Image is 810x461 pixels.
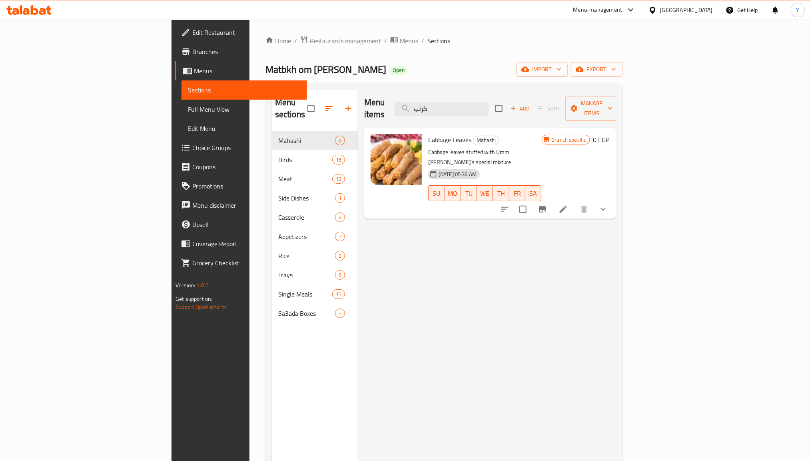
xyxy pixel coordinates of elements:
span: Matbkh om [PERSON_NAME] [265,60,386,78]
li: / [421,36,424,46]
input: search [395,102,489,116]
span: Grocery Checklist [192,258,300,268]
span: Select to update [515,201,531,218]
a: Menus [175,61,307,80]
li: / [384,36,387,46]
a: Choice Groups [175,138,307,157]
span: Version: [176,280,195,291]
button: SU [428,185,445,201]
div: Trays6 [272,265,358,285]
span: Cabbage Leaves [428,134,471,146]
div: Sa3ada Boxes5 [272,304,358,323]
span: Open [389,67,408,74]
div: Rice3 [272,246,358,265]
span: Coverage Report [192,239,300,249]
a: Menus [390,36,418,46]
div: Rice [278,251,335,261]
span: Coupons [192,162,300,172]
span: Branches [192,47,300,56]
div: items [335,232,345,241]
span: TU [464,188,474,199]
span: Menu disclaimer [192,200,300,210]
span: Edit Restaurant [192,28,300,37]
h2: Menu items [364,96,385,120]
div: Open [389,66,408,75]
button: export [571,62,622,77]
div: items [332,289,345,299]
span: Sa3ada Boxes [278,309,335,318]
span: SA [529,188,538,199]
span: Menus [194,66,300,76]
span: SU [432,188,441,199]
span: TH [496,188,506,199]
span: Manage items [572,98,612,118]
span: 6 [335,214,345,221]
div: [GEOGRAPHIC_DATA] [660,6,713,14]
button: sort-choices [495,200,515,219]
button: TH [493,185,509,201]
h6: 0 EGP [593,134,610,145]
a: Coverage Report [175,234,307,253]
button: Add [507,102,533,115]
span: Select section first [533,102,565,115]
button: WE [477,185,493,201]
a: Edit Restaurant [175,23,307,42]
div: items [332,174,345,184]
svg: Show Choices [599,204,608,214]
button: Add section [339,99,358,118]
span: 12 [333,175,345,183]
a: Menu disclaimer [175,196,307,215]
div: Birds16 [272,150,358,169]
a: Promotions [175,176,307,196]
p: Cabbage leaves stuffed with Umm [PERSON_NAME]'s special mixture [428,147,541,167]
span: 7 [335,233,345,241]
div: items [335,251,345,261]
nav: breadcrumb [265,36,622,46]
span: Mahashi [473,136,499,145]
button: Branch-specific-item [533,200,552,219]
span: Full Menu View [188,104,300,114]
a: Coupons [175,157,307,176]
span: Side Dishes [278,193,335,203]
span: 6 [335,137,345,144]
span: Mahashi [278,136,335,145]
span: Single Meals [278,289,332,299]
span: 16 [333,156,345,164]
button: MO [445,185,461,201]
span: Sort sections [319,99,339,118]
span: Sections [188,85,300,95]
span: Menus [400,36,418,46]
span: Casserole [278,212,335,222]
a: Full Menu View [182,100,307,119]
div: Appetizers7 [272,227,358,246]
span: 5 [335,310,345,317]
a: Grocery Checklist [175,253,307,273]
div: Single Meals15 [272,285,358,304]
span: MO [448,188,457,199]
div: items [335,309,345,318]
div: Side Dishes1 [272,188,358,208]
img: Cabbage Leaves [371,134,422,185]
button: Manage items [565,96,619,121]
span: export [577,64,616,74]
div: Mahashi6 [272,131,358,150]
button: FR [509,185,525,201]
div: items [335,193,345,203]
span: Birds [278,155,332,164]
button: TU [461,185,477,201]
span: Trays [278,270,335,280]
span: 1 [335,194,345,202]
span: [DATE] 05:36 AM [435,170,480,178]
a: Support.OpsPlatform [176,302,226,312]
div: items [332,155,345,164]
span: Meat [278,174,332,184]
nav: Menu sections [272,128,358,326]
